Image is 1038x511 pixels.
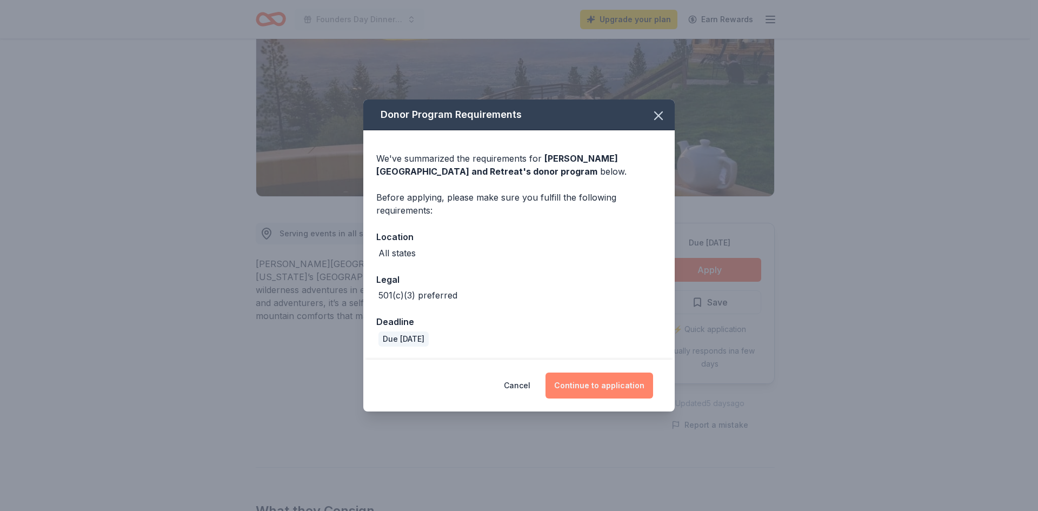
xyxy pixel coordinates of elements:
div: Legal [376,273,662,287]
div: Deadline [376,315,662,329]
div: We've summarized the requirements for below. [376,152,662,178]
button: Cancel [504,373,530,399]
div: Location [376,230,662,244]
div: Due [DATE] [378,331,429,347]
button: Continue to application [545,373,653,399]
div: Donor Program Requirements [363,99,675,130]
div: 501(c)(3) preferred [378,289,457,302]
div: Before applying, please make sure you fulfill the following requirements: [376,191,662,217]
div: All states [378,247,416,260]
